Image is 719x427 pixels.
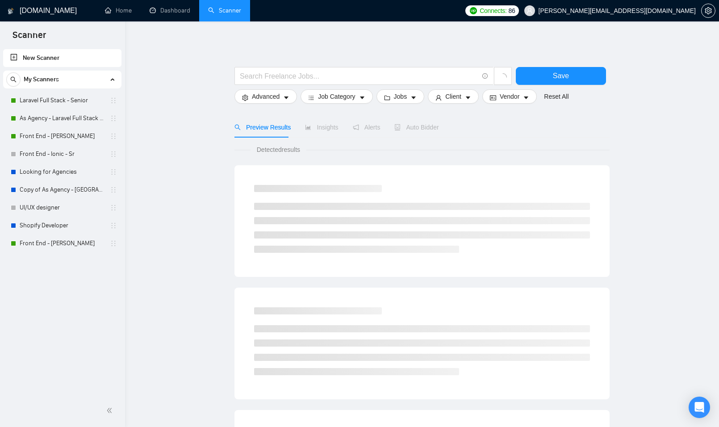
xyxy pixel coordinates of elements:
li: My Scanners [3,71,121,252]
span: Save [553,70,569,81]
span: holder [110,168,117,176]
span: setting [242,94,248,101]
span: Preview Results [234,124,291,131]
span: idcard [490,94,496,101]
span: holder [110,186,117,193]
a: homeHome [105,7,132,14]
span: folder [384,94,390,101]
span: loading [499,73,507,81]
span: holder [110,240,117,247]
input: Search Freelance Jobs... [240,71,478,82]
span: holder [110,133,117,140]
span: Advanced [252,92,280,101]
span: search [234,124,241,130]
span: holder [110,151,117,158]
a: Front End - Ionic - Sr [20,145,105,163]
span: notification [353,124,359,130]
button: barsJob Categorycaret-down [301,89,372,104]
a: Shopify Developer [20,217,105,234]
a: dashboardDashboard [150,7,190,14]
div: Open Intercom Messenger [689,397,710,418]
button: settingAdvancedcaret-down [234,89,297,104]
a: Laravel Full Stack - Senior [20,92,105,109]
span: Client [445,92,461,101]
span: Jobs [394,92,407,101]
span: Connects: [480,6,506,16]
span: search [7,76,20,83]
span: caret-down [359,94,365,101]
span: Detected results [251,145,306,155]
img: logo [8,4,14,18]
span: caret-down [283,94,289,101]
span: Job Category [318,92,355,101]
span: caret-down [523,94,529,101]
a: setting [701,7,715,14]
a: Looking for Agencies [20,163,105,181]
span: holder [110,97,117,104]
a: UI/UX designer [20,199,105,217]
a: searchScanner [208,7,241,14]
span: user [527,8,533,14]
button: folderJobscaret-down [376,89,425,104]
span: Scanner [5,29,53,47]
li: New Scanner [3,49,121,67]
span: My Scanners [24,71,59,88]
button: search [6,72,21,87]
button: Save [516,67,606,85]
button: idcardVendorcaret-down [482,89,537,104]
span: Vendor [500,92,519,101]
span: setting [702,7,715,14]
span: Insights [305,124,338,131]
button: setting [701,4,715,18]
span: caret-down [465,94,471,101]
a: Copy of As Agency - [GEOGRAPHIC_DATA] Full Stack - Senior [20,181,105,199]
span: area-chart [305,124,311,130]
span: info-circle [482,73,488,79]
span: 86 [509,6,515,16]
span: robot [394,124,401,130]
img: upwork-logo.png [470,7,477,14]
a: Front End - [PERSON_NAME] [20,234,105,252]
span: Auto Bidder [394,124,439,131]
span: bars [308,94,314,101]
a: Reset All [544,92,569,101]
span: double-left [106,406,115,415]
button: userClientcaret-down [428,89,479,104]
a: New Scanner [10,49,114,67]
span: holder [110,204,117,211]
span: Alerts [353,124,380,131]
span: user [435,94,442,101]
a: Front End - [PERSON_NAME] [20,127,105,145]
span: holder [110,115,117,122]
a: As Agency - Laravel Full Stack - Senior [20,109,105,127]
span: caret-down [410,94,417,101]
span: holder [110,222,117,229]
